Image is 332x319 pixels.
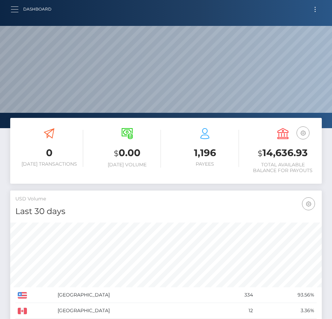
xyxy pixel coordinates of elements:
td: [GEOGRAPHIC_DATA] [55,287,217,303]
h3: 0.00 [93,146,161,160]
h3: 1,196 [171,146,239,159]
h4: Last 30 days [15,206,317,217]
td: 3.36% [255,303,317,319]
img: US.png [18,292,27,298]
td: 12 [217,303,255,319]
h6: Payees [171,161,239,167]
h5: USD Volume [15,196,317,202]
a: Dashboard [23,2,51,16]
h6: [DATE] Transactions [15,161,83,167]
td: 334 [217,287,255,303]
h6: [DATE] Volume [93,162,161,168]
small: $ [258,149,262,158]
h3: 0 [15,146,83,159]
h6: Total Available Balance for Payouts [249,162,317,173]
td: [GEOGRAPHIC_DATA] [55,303,217,319]
small: $ [114,149,119,158]
button: Toggle navigation [309,5,321,14]
h3: 14,636.93 [249,146,317,160]
img: CA.png [18,308,27,314]
td: 93.56% [255,287,317,303]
